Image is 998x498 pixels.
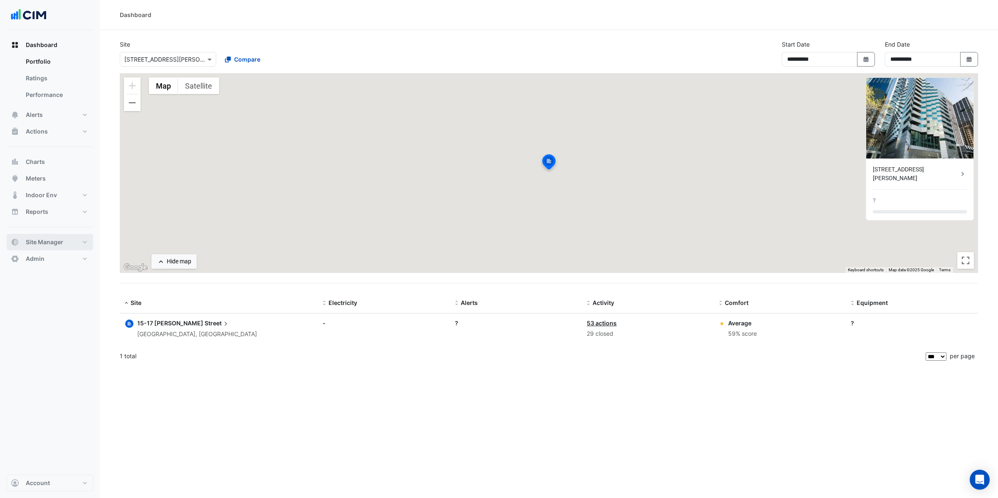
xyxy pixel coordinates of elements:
[889,268,934,272] span: Map data ©2025 Google
[455,319,577,327] div: ?
[7,250,93,267] button: Admin
[137,320,203,327] span: 15-17 [PERSON_NAME]
[851,319,973,327] div: ?
[120,40,130,49] label: Site
[11,111,19,119] app-icon: Alerts
[329,299,357,306] span: Electricity
[587,329,709,339] div: 29 closed
[7,170,93,187] button: Meters
[26,174,46,183] span: Meters
[11,158,19,166] app-icon: Charts
[7,475,93,491] button: Account
[11,208,19,216] app-icon: Reports
[540,153,558,173] img: site-pin-selected.svg
[124,94,141,111] button: Zoom out
[234,55,260,64] span: Compare
[205,319,230,328] span: Street
[149,77,178,94] button: Show street map
[137,330,257,339] div: [GEOGRAPHIC_DATA], [GEOGRAPHIC_DATA]
[26,255,44,263] span: Admin
[7,53,93,107] div: Dashboard
[728,319,757,327] div: Average
[26,479,50,487] span: Account
[7,187,93,203] button: Indoor Env
[848,267,884,273] button: Keyboard shortcuts
[885,40,910,49] label: End Date
[19,70,93,87] a: Ratings
[782,40,810,49] label: Start Date
[950,352,975,359] span: per page
[131,299,141,306] span: Site
[11,191,19,199] app-icon: Indoor Env
[11,174,19,183] app-icon: Meters
[26,238,63,246] span: Site Manager
[124,77,141,94] button: Zoom in
[7,123,93,140] button: Actions
[19,53,93,70] a: Portfolio
[728,329,757,339] div: 59% score
[7,234,93,250] button: Site Manager
[7,107,93,123] button: Alerts
[461,299,478,306] span: Alerts
[26,41,57,49] span: Dashboard
[10,7,47,23] img: Company Logo
[587,320,617,327] a: 53 actions
[167,257,191,266] div: Hide map
[866,78,973,159] img: 15-17 William Street
[11,41,19,49] app-icon: Dashboard
[593,299,614,306] span: Activity
[11,238,19,246] app-icon: Site Manager
[323,319,445,327] div: -
[966,56,973,63] fa-icon: Select Date
[151,254,197,269] button: Hide map
[220,52,266,67] button: Compare
[26,158,45,166] span: Charts
[11,127,19,136] app-icon: Actions
[26,208,48,216] span: Reports
[178,77,219,94] button: Show satellite imagery
[7,37,93,53] button: Dashboard
[7,154,93,170] button: Charts
[939,268,951,272] a: Terms (opens in new tab)
[7,203,93,220] button: Reports
[120,346,924,367] div: 1 total
[862,56,870,63] fa-icon: Select Date
[857,299,888,306] span: Equipment
[26,127,48,136] span: Actions
[26,191,57,199] span: Indoor Env
[26,111,43,119] span: Alerts
[957,252,974,269] button: Toggle fullscreen view
[19,87,93,103] a: Performance
[873,165,958,183] div: [STREET_ADDRESS][PERSON_NAME]
[873,196,876,205] div: ?
[970,470,990,490] div: Open Intercom Messenger
[725,299,748,306] span: Comfort
[122,262,149,273] a: Open this area in Google Maps (opens a new window)
[122,262,149,273] img: Google
[11,255,19,263] app-icon: Admin
[120,10,151,19] div: Dashboard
